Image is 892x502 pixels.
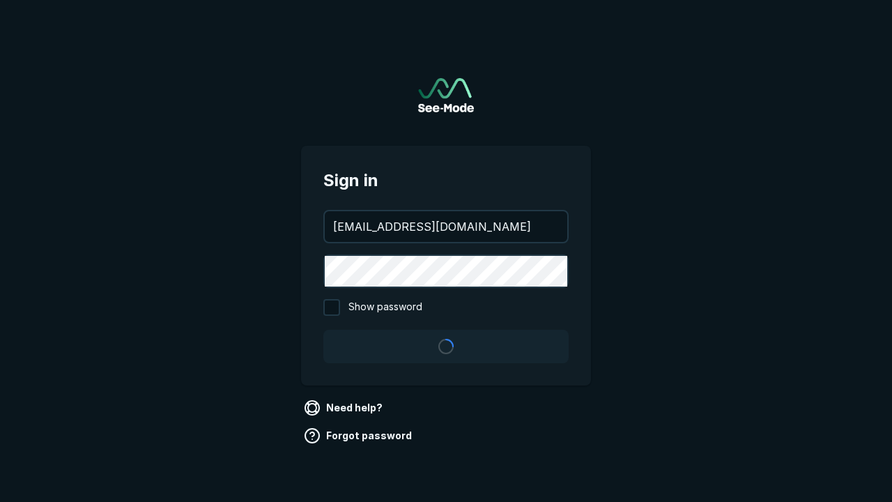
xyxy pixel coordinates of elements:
img: See-Mode Logo [418,78,474,112]
a: Forgot password [301,425,417,447]
a: Need help? [301,397,388,419]
input: your@email.com [325,211,567,242]
span: Show password [348,299,422,316]
span: Sign in [323,168,569,193]
a: Go to sign in [418,78,474,112]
